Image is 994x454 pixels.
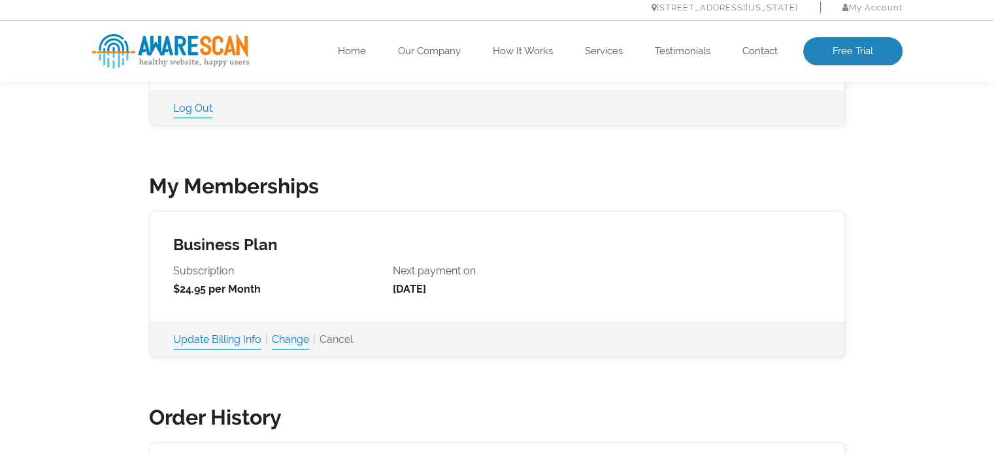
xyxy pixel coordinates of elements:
[842,3,903,12] a: My Account
[272,331,309,349] a: Change Business Plan Membership
[493,45,553,58] a: How It Works
[150,212,844,254] h3: Business Plan
[742,45,778,58] a: Contact
[320,331,353,349] a: Cancel Business Plan Membership
[398,45,461,58] a: Our Company
[173,283,261,295] span: $24.95 per Month
[393,262,601,280] span: Next payment on
[265,333,268,346] span: |
[92,34,249,69] img: AwareScan
[313,333,316,346] span: |
[338,45,366,58] a: Home
[149,173,845,199] h2: My Memberships
[585,45,623,58] a: Services
[173,99,212,118] a: Log Out
[173,262,381,280] span: Subscription
[173,331,261,349] a: Update Billing Info
[803,37,903,66] a: Free Trial
[655,45,710,58] a: Testimonials
[652,3,798,12] a: [STREET_ADDRESS][US_STATE]
[393,283,426,295] span: [DATE]
[149,404,845,430] h2: Order History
